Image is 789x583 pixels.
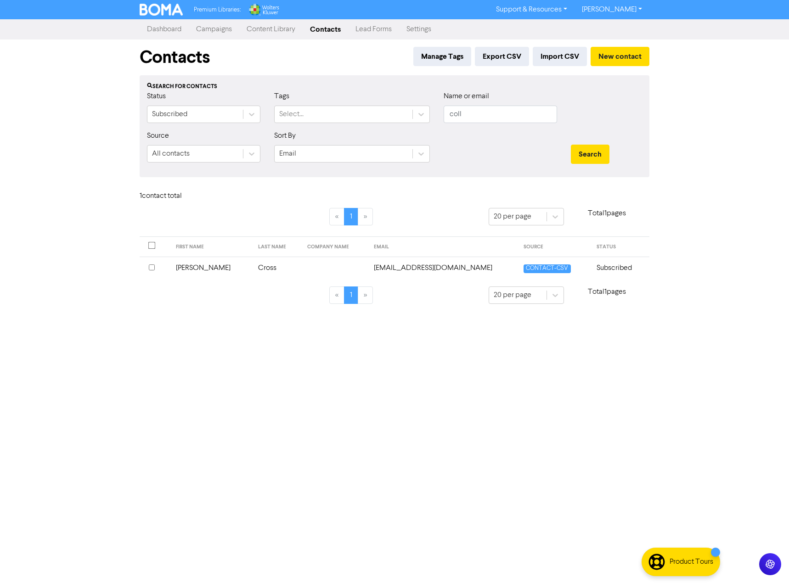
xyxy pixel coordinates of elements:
p: Total 1 pages [564,208,649,219]
a: Settings [399,20,439,39]
th: SOURCE [518,237,591,257]
td: Subscribed [591,257,649,279]
iframe: Chat Widget [674,484,789,583]
th: FIRST NAME [170,237,253,257]
button: New contact [591,47,649,66]
a: Lead Forms [348,20,399,39]
a: Contacts [303,20,348,39]
h6: 1 contact total [140,192,213,201]
a: Content Library [239,20,303,39]
th: STATUS [591,237,649,257]
div: Subscribed [152,109,187,120]
button: Export CSV [475,47,529,66]
div: Email [279,148,296,159]
label: Source [147,130,169,141]
th: EMAIL [368,237,518,257]
img: BOMA Logo [140,4,183,16]
a: Dashboard [140,20,189,39]
a: [PERSON_NAME] [575,2,649,17]
td: [PERSON_NAME] [170,257,253,279]
p: Total 1 pages [564,286,649,297]
label: Status [147,91,166,102]
th: LAST NAME [253,237,302,257]
a: Campaigns [189,20,239,39]
label: Name or email [444,91,489,102]
th: COMPANY NAME [302,237,368,257]
span: Premium Libraries: [194,7,241,13]
a: Support & Resources [489,2,575,17]
button: Manage Tags [413,47,471,66]
a: Page 1 is your current page [344,286,358,304]
div: Search for contacts [147,83,642,91]
td: Cross [253,257,302,279]
h1: Contacts [140,47,210,68]
label: Tags [274,91,289,102]
div: 20 per page [494,211,531,222]
span: CONTACT-CSV [524,264,570,273]
td: nccross@bigpond.net.au [368,257,518,279]
button: Search [571,145,609,164]
div: 20 per page [494,290,531,301]
div: Select... [279,109,304,120]
button: Import CSV [533,47,587,66]
div: All contacts [152,148,190,159]
label: Sort By [274,130,296,141]
a: Page 1 is your current page [344,208,358,225]
img: Wolters Kluwer [248,4,279,16]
